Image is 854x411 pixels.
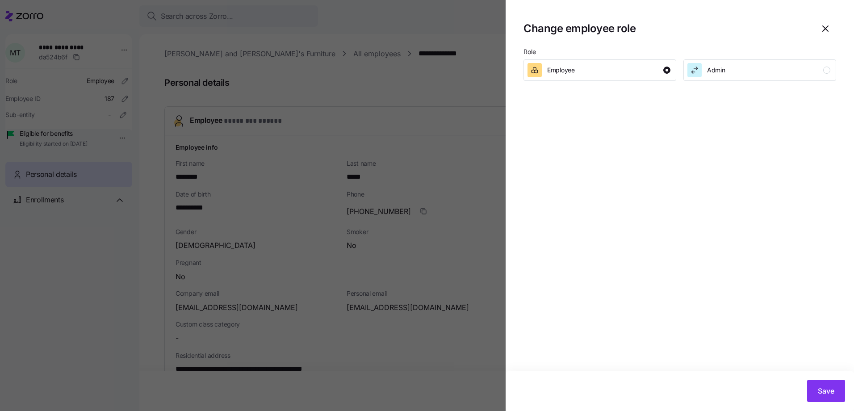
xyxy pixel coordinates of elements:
[707,66,725,75] span: Admin
[523,48,836,59] p: Role
[523,21,636,35] h1: Change employee role
[547,66,575,75] span: Employee
[818,386,834,396] span: Save
[807,380,845,402] button: Save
